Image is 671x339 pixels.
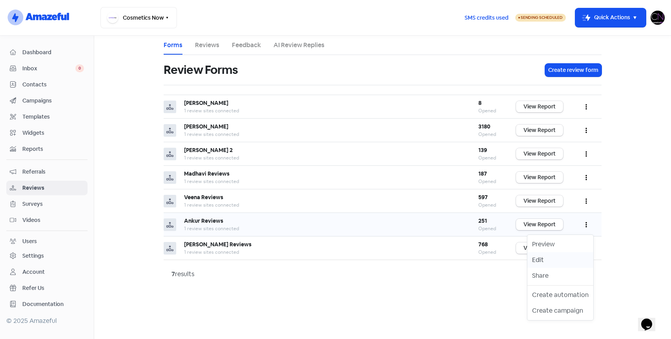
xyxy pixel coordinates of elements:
span: SMS credits used [465,14,509,22]
a: Referrals [6,165,88,179]
span: 1 review sites connected [184,202,239,208]
div: results [171,269,194,279]
a: View Report [516,101,563,112]
a: View Report [516,242,563,254]
b: Veena Reviews [184,194,223,201]
a: Preview [527,236,593,252]
button: Create review form [545,64,602,77]
a: View Report [516,148,563,159]
span: 1 review sites connected [184,249,239,255]
a: Campaigns [6,93,88,108]
button: Create campaign [527,303,593,319]
a: View Report [516,125,563,136]
div: Opened [478,131,500,138]
div: Opened [478,154,500,161]
div: Settings [22,252,44,260]
img: User [651,11,665,25]
div: Opened [478,107,500,114]
iframe: chat widget [638,308,663,331]
b: 187 [478,170,487,177]
span: Contacts [22,81,84,89]
a: Forms [164,40,182,50]
a: View Report [516,172,563,183]
b: Madhavi Reviews [184,170,230,177]
a: View Report [516,219,563,230]
a: Feedback [232,40,261,50]
span: Reports [22,145,84,153]
b: 768 [478,241,488,248]
span: 1 review sites connected [184,131,239,137]
span: Inbox [22,64,75,73]
a: Reviews [195,40,219,50]
div: Opened [478,178,500,185]
span: Campaigns [22,97,84,105]
b: [PERSON_NAME] Reviews [184,241,252,248]
div: © 2025 Amazeful [6,316,88,326]
span: Templates [22,113,84,121]
a: Account [6,265,88,279]
a: Videos [6,213,88,227]
a: Templates [6,110,88,124]
button: Cosmetics Now [100,7,177,28]
button: Quick Actions [575,8,646,27]
b: 139 [478,147,487,154]
span: 1 review sites connected [184,178,239,185]
b: [PERSON_NAME] [184,123,228,130]
b: 251 [478,217,487,224]
div: Opened [478,202,500,209]
span: Reviews [22,184,84,192]
a: Users [6,234,88,249]
a: Reports [6,142,88,156]
strong: 7 [171,270,175,278]
div: Opened [478,225,500,232]
a: Refer Us [6,281,88,295]
div: Users [22,237,37,246]
span: Sending Scheduled [521,15,563,20]
h1: Review Forms [164,57,238,82]
a: AI Review Replies [274,40,325,50]
span: Refer Us [22,284,84,292]
a: Contacts [6,77,88,92]
button: Create automation [527,287,593,303]
b: [PERSON_NAME] [184,99,228,106]
a: Settings [6,249,88,263]
b: 597 [478,194,488,201]
span: Videos [22,216,84,224]
div: Account [22,268,45,276]
div: Opened [478,249,500,256]
a: Dashboard [6,45,88,60]
a: Widgets [6,126,88,140]
a: Documentation [6,297,88,312]
a: View Report [516,195,563,207]
a: Edit [527,252,593,268]
a: Inbox 0 [6,61,88,76]
span: Referrals [22,168,84,176]
span: Widgets [22,129,84,137]
a: Reviews [6,181,88,195]
span: Dashboard [22,48,84,57]
b: Ankur Reviews [184,217,223,224]
span: 1 review sites connected [184,108,239,114]
span: 0 [75,64,84,72]
b: [PERSON_NAME] 2 [184,147,233,154]
a: Surveys [6,197,88,211]
span: 1 review sites connected [184,155,239,161]
a: SMS credits used [458,13,515,21]
a: Sending Scheduled [515,13,566,22]
b: 8 [478,99,481,106]
b: 3180 [478,123,490,130]
span: Surveys [22,200,84,208]
a: Share [527,268,593,284]
span: 1 review sites connected [184,225,239,232]
span: Documentation [22,300,84,308]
